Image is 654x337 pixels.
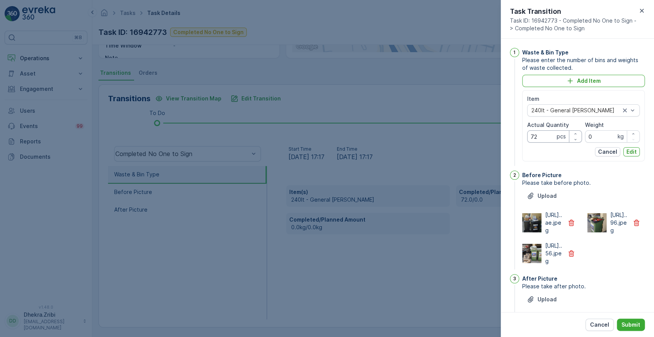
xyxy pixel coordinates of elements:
img: Media Preview [522,244,541,263]
button: Submit [617,319,645,331]
p: Add Item [577,77,601,85]
button: Upload File [522,190,561,202]
button: Add Item [522,75,645,87]
p: Upload [538,192,557,200]
div: 1 [510,48,519,57]
button: Edit [623,147,640,156]
p: Edit [626,148,637,156]
p: [URL]..ae.jpeg [545,211,563,234]
button: Cancel [595,147,620,156]
p: Task Transition [510,6,637,17]
p: pcs [557,133,566,140]
p: Before Picture [522,171,562,179]
div: 3 [510,274,519,283]
p: [URL]..56.jpeg [545,242,563,265]
span: Please enter the number of bins and weights of waste collected. [522,56,645,72]
p: kg [618,133,624,140]
label: Actual Quantity [527,122,569,128]
button: Cancel [585,319,614,331]
button: Upload File [522,293,561,306]
label: Item [527,95,539,102]
label: Weight [585,122,604,128]
p: Cancel [598,148,617,156]
p: Cancel [590,321,609,329]
p: Submit [621,321,640,329]
div: 2 [510,171,519,180]
img: Media Preview [522,213,541,232]
span: Please take before photo. [522,179,645,187]
p: [URL]..96.jpeg [610,211,628,234]
span: Task ID: 16942773 - Completed No One to Sign -> Completed No One to Sign [510,17,637,32]
p: Upload [538,296,557,303]
p: After Picture [522,275,557,283]
span: Please take after photo. [522,283,645,290]
img: Media Preview [587,213,606,232]
p: Waste & Bin Type [522,49,569,56]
